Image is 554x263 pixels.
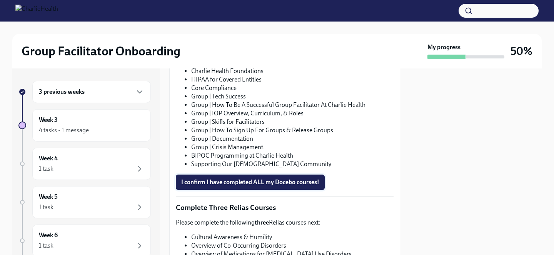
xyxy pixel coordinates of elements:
[181,178,319,186] span: I confirm I have completed ALL my Docebo courses!
[511,44,532,58] h3: 50%
[32,81,151,103] div: 3 previous weeks
[39,88,85,96] h6: 3 previous weeks
[176,175,325,190] button: I confirm I have completed ALL my Docebo courses!
[15,5,58,17] img: CharlieHealth
[191,101,394,109] li: Group | How To Be A Successful Group Facilitator At Charlie Health
[39,116,58,124] h6: Week 3
[18,186,151,218] a: Week 51 task
[176,218,394,227] p: Please complete the following Relias courses next:
[18,109,151,141] a: Week 34 tasks • 1 message
[191,250,394,258] li: Overview of Medications for [MEDICAL_DATA] Use Disorders
[427,43,461,52] strong: My progress
[39,203,53,211] div: 1 task
[191,118,394,126] li: Group | Skills for Facilitators
[191,241,394,250] li: Overview of Co-Occurring Disorders
[191,84,394,92] li: Core Compliance
[191,151,394,160] li: BIPOC Programming at Charlie Health
[176,203,394,213] p: Complete Three Relias Courses
[191,233,394,241] li: Cultural Awareness & Humility
[39,126,89,135] div: 4 tasks • 1 message
[255,219,269,226] strong: three
[191,75,394,84] li: HIPAA for Covered Entities
[39,241,53,250] div: 1 task
[18,148,151,180] a: Week 41 task
[22,43,180,59] h2: Group Facilitator Onboarding
[191,92,394,101] li: Group | Tech Success
[39,165,53,173] div: 1 task
[191,160,394,168] li: Supporting Our [DEMOGRAPHIC_DATA] Community
[191,135,394,143] li: Group | Documentation
[39,154,58,163] h6: Week 4
[191,143,394,151] li: Group | Crisis Management
[191,67,394,75] li: Charlie Health Foundations
[191,126,394,135] li: Group | How To Sign Up For Groups & Release Groups
[39,193,58,201] h6: Week 5
[191,109,394,118] li: Group | IOP Overview, Curriculum, & Roles
[39,231,58,240] h6: Week 6
[18,225,151,257] a: Week 61 task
